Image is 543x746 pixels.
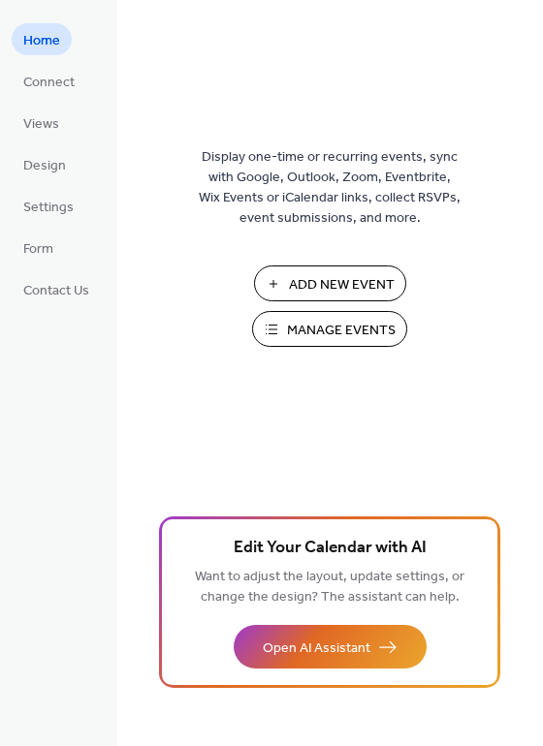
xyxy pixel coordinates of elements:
span: Add New Event [289,275,395,295]
a: Form [12,232,65,264]
span: Manage Events [287,321,396,341]
a: Design [12,148,78,180]
span: Display one-time or recurring events, sync with Google, Outlook, Zoom, Eventbrite, Wix Events or ... [199,147,461,229]
span: Settings [23,198,74,218]
span: Contact Us [23,281,89,301]
button: Add New Event [254,265,406,301]
span: Open AI Assistant [263,638,370,659]
a: Settings [12,190,85,222]
span: Want to adjust the layout, update settings, or change the design? The assistant can help. [195,564,464,610]
button: Manage Events [252,311,407,347]
span: Connect [23,73,75,93]
button: Open AI Assistant [234,625,427,668]
span: Views [23,114,59,135]
a: Views [12,107,71,139]
a: Home [12,23,72,55]
span: Edit Your Calendar with AI [234,535,427,562]
a: Contact Us [12,273,101,305]
span: Form [23,239,53,260]
span: Design [23,156,66,176]
span: Home [23,31,60,51]
a: Connect [12,65,86,97]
